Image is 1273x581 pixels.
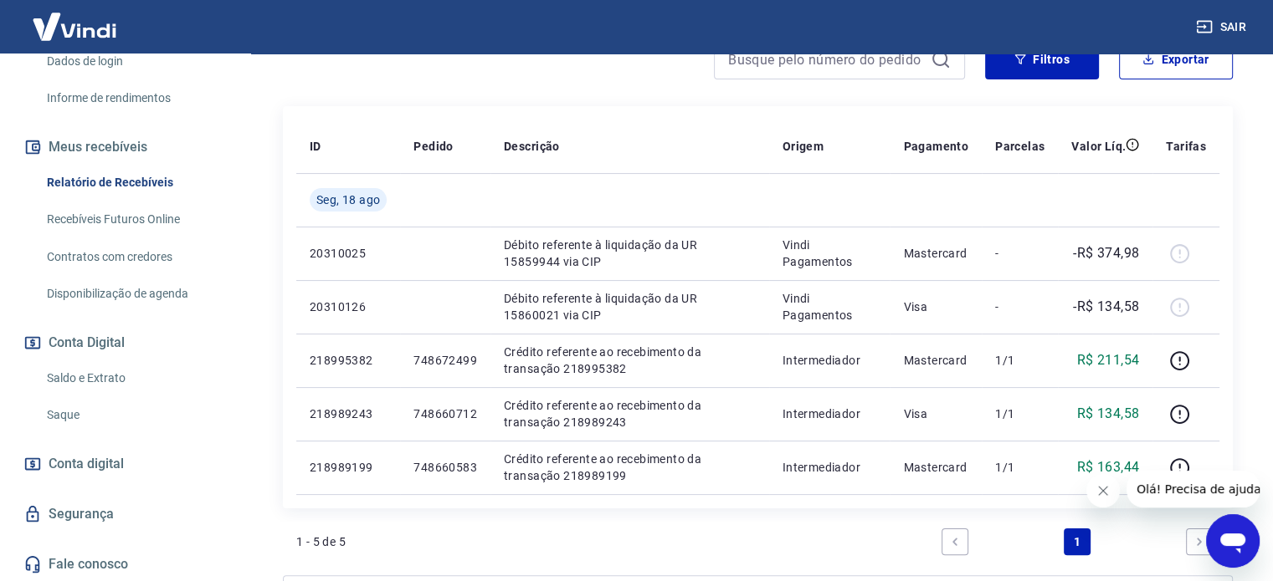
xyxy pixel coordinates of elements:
button: Meus recebíveis [20,129,230,166]
iframe: Mensagem da empresa [1127,471,1260,507]
p: Mastercard [903,245,968,262]
p: Mastercard [903,459,968,476]
p: Vindi Pagamentos [783,290,877,324]
p: - [995,245,1045,262]
iframe: Fechar mensagem [1086,474,1120,507]
p: Crédito referente ao recebimento da transação 218995382 [504,344,756,377]
p: Descrição [504,138,560,155]
a: Conta digital [20,446,230,482]
button: Conta Digital [20,324,230,361]
p: 1/1 [995,459,1045,476]
a: Previous page [942,528,968,555]
p: Intermediador [783,459,877,476]
a: Relatório de Recebíveis [40,166,230,200]
p: Origem [783,138,824,155]
ul: Pagination [935,522,1219,562]
p: 218989243 [310,405,387,422]
button: Exportar [1119,39,1233,79]
p: 1/1 [995,352,1045,369]
span: Olá! Precisa de ajuda? [10,12,141,25]
p: R$ 134,58 [1077,404,1140,424]
a: Dados de login [40,44,230,79]
p: -R$ 374,98 [1073,243,1139,263]
a: Saldo e Extrato [40,361,230,395]
p: ID [310,138,321,155]
p: 748660712 [413,405,477,422]
p: Pagamento [903,138,968,155]
p: 218989199 [310,459,387,476]
span: Seg, 18 ago [316,191,380,208]
p: Parcelas [995,138,1045,155]
p: Débito referente à liquidação da UR 15860021 via CIP [504,290,756,324]
p: Visa [903,405,968,422]
a: Contratos com credores [40,240,230,274]
button: Sair [1193,12,1253,43]
a: Segurança [20,496,230,533]
p: 20310025 [310,245,387,262]
p: Pedido [413,138,453,155]
input: Busque pelo número do pedido [728,47,924,72]
a: Recebíveis Futuros Online [40,202,230,237]
a: Next page [1186,528,1213,555]
p: 1/1 [995,405,1045,422]
p: Vindi Pagamentos [783,237,877,270]
p: Intermediador [783,405,877,422]
span: Conta digital [49,452,124,476]
p: Tarifas [1166,138,1206,155]
p: 218995382 [310,352,387,369]
p: 1 - 5 de 5 [296,533,346,550]
p: Crédito referente ao recebimento da transação 218989243 [504,397,756,431]
p: 748672499 [413,352,477,369]
p: Intermediador [783,352,877,369]
a: Page 1 is your current page [1064,528,1091,555]
a: Informe de rendimentos [40,81,230,115]
p: -R$ 134,58 [1073,297,1139,317]
p: Visa [903,298,968,315]
button: Filtros [985,39,1099,79]
p: R$ 163,44 [1077,457,1140,477]
img: Vindi [20,1,129,52]
p: 748660583 [413,459,477,476]
a: Disponibilização de agenda [40,277,230,311]
p: 20310126 [310,298,387,315]
p: Crédito referente ao recebimento da transação 218989199 [504,451,756,484]
p: Mastercard [903,352,968,369]
p: R$ 211,54 [1077,350,1140,370]
a: Saque [40,398,230,432]
iframe: Botão para abrir a janela de mensagens [1206,514,1260,568]
p: Débito referente à liquidação da UR 15859944 via CIP [504,237,756,270]
p: Valor Líq. [1071,138,1126,155]
p: - [995,298,1045,315]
